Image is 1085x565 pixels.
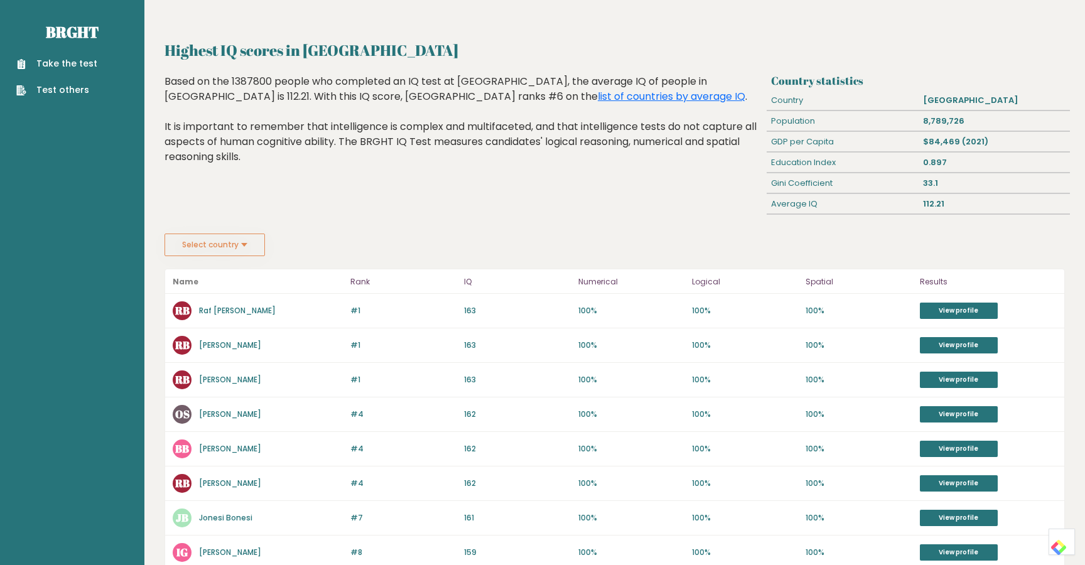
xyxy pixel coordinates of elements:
[692,547,798,558] p: 100%
[920,406,998,422] a: View profile
[767,90,919,110] div: Country
[692,443,798,455] p: 100%
[175,372,190,387] text: RB
[16,57,97,70] a: Take the test
[692,374,798,385] p: 100%
[920,510,998,526] a: View profile
[598,89,745,104] a: list of countries by average IQ
[199,512,252,523] a: Jonesi Bonesi
[806,512,912,524] p: 100%
[806,274,912,289] p: Spatial
[918,173,1070,193] div: 33.1
[578,512,684,524] p: 100%
[578,547,684,558] p: 100%
[806,443,912,455] p: 100%
[806,305,912,316] p: 100%
[176,510,188,525] text: JB
[350,409,456,420] p: #4
[918,90,1070,110] div: [GEOGRAPHIC_DATA]
[175,407,190,421] text: OS
[46,22,99,42] a: Brght
[175,441,189,456] text: BB
[165,74,762,183] div: Based on the 1387800 people who completed an IQ test at [GEOGRAPHIC_DATA], the average IQ of peop...
[199,409,261,419] a: [PERSON_NAME]
[692,478,798,489] p: 100%
[806,374,912,385] p: 100%
[165,234,265,256] button: Select country
[175,303,190,318] text: RB
[767,111,919,131] div: Population
[920,544,998,561] a: View profile
[464,512,570,524] p: 161
[918,111,1070,131] div: 8,789,726
[199,305,276,316] a: Raf [PERSON_NAME]
[578,374,684,385] p: 100%
[918,132,1070,152] div: $84,469 (2021)
[920,441,998,457] a: View profile
[920,475,998,492] a: View profile
[692,512,798,524] p: 100%
[918,153,1070,173] div: 0.897
[350,274,456,289] p: Rank
[350,340,456,351] p: #1
[578,340,684,351] p: 100%
[920,372,998,388] a: View profile
[692,274,798,289] p: Logical
[199,478,261,488] a: [PERSON_NAME]
[350,547,456,558] p: #8
[767,153,919,173] div: Education Index
[464,409,570,420] p: 162
[578,478,684,489] p: 100%
[692,340,798,351] p: 100%
[350,374,456,385] p: #1
[920,303,998,319] a: View profile
[806,340,912,351] p: 100%
[464,374,570,385] p: 163
[176,545,188,559] text: IG
[173,276,198,287] b: Name
[464,274,570,289] p: IQ
[199,374,261,385] a: [PERSON_NAME]
[692,409,798,420] p: 100%
[806,478,912,489] p: 100%
[16,83,97,97] a: Test others
[578,274,684,289] p: Numerical
[464,478,570,489] p: 162
[806,409,912,420] p: 100%
[199,443,261,454] a: [PERSON_NAME]
[771,74,1065,87] h3: Country statistics
[350,305,456,316] p: #1
[767,173,919,193] div: Gini Coefficient
[350,512,456,524] p: #7
[175,338,190,352] text: RB
[464,547,570,558] p: 159
[578,305,684,316] p: 100%
[806,547,912,558] p: 100%
[350,443,456,455] p: #4
[920,274,1057,289] p: Results
[464,340,570,351] p: 163
[918,194,1070,214] div: 112.21
[165,39,1065,62] h2: Highest IQ scores in [GEOGRAPHIC_DATA]
[767,194,919,214] div: Average IQ
[920,337,998,353] a: View profile
[767,132,919,152] div: GDP per Capita
[175,476,190,490] text: RB
[199,547,261,557] a: [PERSON_NAME]
[350,478,456,489] p: #4
[199,340,261,350] a: [PERSON_NAME]
[578,409,684,420] p: 100%
[464,305,570,316] p: 163
[464,443,570,455] p: 162
[692,305,798,316] p: 100%
[578,443,684,455] p: 100%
